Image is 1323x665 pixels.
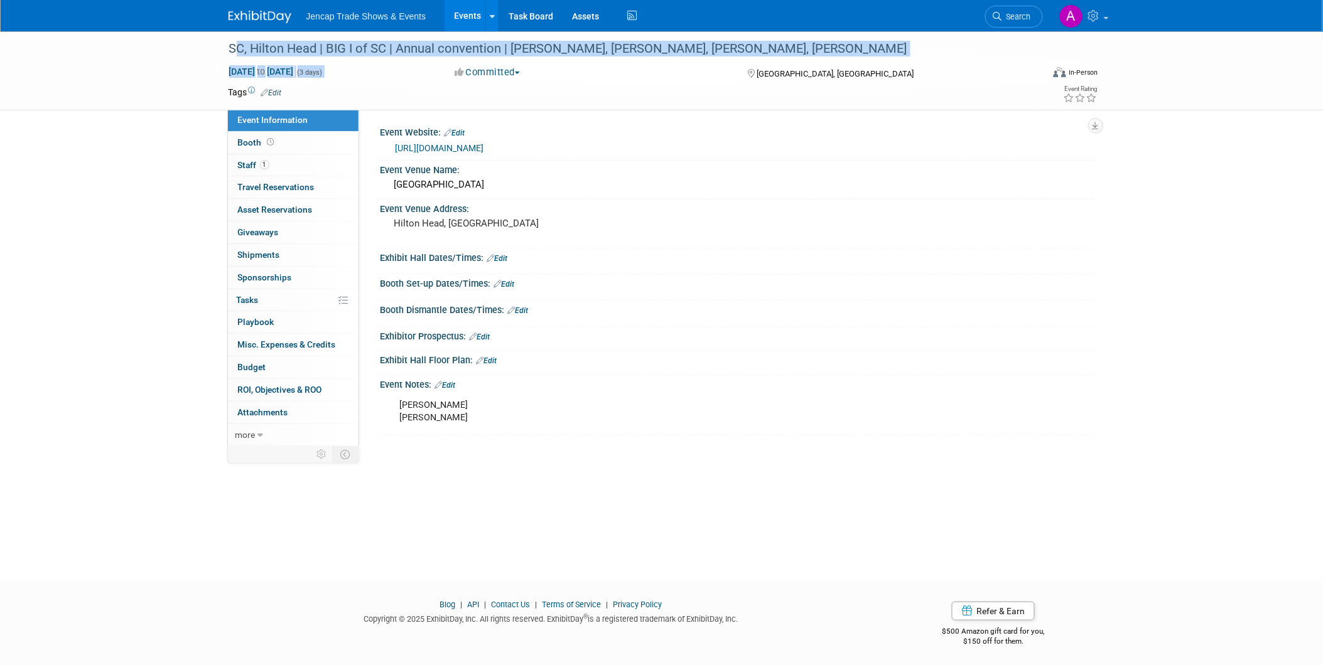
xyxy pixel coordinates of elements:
[381,248,1095,265] div: Exhibit Hall Dates/Times:
[381,161,1095,176] div: Event Venue Name:
[228,221,359,243] a: Giveaways
[228,109,359,131] a: Event Information
[757,69,914,78] span: [GEOGRAPHIC_DATA], [GEOGRAPHIC_DATA]
[892,636,1095,647] div: $150 off for them.
[394,218,664,229] pre: Hilton Head, [GEOGRAPHIC_DATA]
[238,362,266,372] span: Budget
[603,600,611,609] span: |
[1054,67,1066,77] img: Format-Inperson.png
[228,154,359,176] a: Staff1
[238,317,274,327] span: Playbook
[228,176,359,198] a: Travel Reservations
[238,407,288,417] span: Attachments
[532,600,540,609] span: |
[238,182,315,192] span: Travel Reservations
[435,381,456,390] a: Edit
[470,332,490,341] a: Edit
[265,137,277,147] span: Booth not reserved yet
[396,143,484,153] a: [URL][DOMAIN_NAME]
[238,227,279,237] span: Giveaways
[311,446,333,462] td: Personalize Event Tab Strip
[381,274,1095,290] div: Booth Set-up Dates/Times:
[228,424,359,446] a: more
[238,137,277,147] span: Booth
[390,175,1086,194] div: [GEOGRAPHIC_DATA]
[381,327,1095,343] div: Exhibitor Prospectus:
[445,129,465,137] a: Edit
[491,600,530,609] a: Contact Us
[1002,12,1031,21] span: Search
[237,295,259,305] span: Tasks
[238,205,313,215] span: Asset Reservations
[229,11,291,23] img: ExhibitDay
[613,600,662,609] a: Privacy Policy
[969,65,1098,84] div: Event Format
[542,600,601,609] a: Terms of Service
[238,115,308,125] span: Event Information
[228,289,359,311] a: Tasks
[228,132,359,154] a: Booth
[235,430,256,440] span: more
[381,199,1095,215] div: Event Venue Address:
[583,613,588,620] sup: ®
[228,356,359,378] a: Budget
[1059,4,1083,28] img: Allison Sharpe
[228,199,359,221] a: Asset Reservations
[225,38,1024,60] div: SC, Hilton Head | BIG I of SC | Annual convention | [PERSON_NAME], [PERSON_NAME], [PERSON_NAME], ...
[381,351,1095,367] div: Exhibit Hall Floor Plan:
[256,66,267,77] span: to
[494,280,515,289] a: Edit
[296,68,323,77] span: (3 days)
[952,602,1035,620] a: Refer & Earn
[381,301,1095,317] div: Booth Dismantle Dates/Times:
[229,86,282,98] td: Tags
[450,66,525,79] button: Committed
[1063,86,1097,92] div: Event Rating
[333,446,359,462] td: Toggle Event Tabs
[440,600,455,609] a: Blog
[228,334,359,356] a: Misc. Expenses & Credits
[381,123,1095,139] div: Event Website:
[985,6,1043,28] a: Search
[892,618,1095,647] div: $500 Amazon gift card for you,
[457,600,465,609] span: |
[260,160,269,169] span: 1
[228,267,359,289] a: Sponsorships
[238,250,280,260] span: Shipments
[228,311,359,333] a: Playbook
[481,600,489,609] span: |
[228,402,359,423] a: Attachments
[306,11,426,21] span: Jencap Trade Shows & Events
[229,66,294,77] span: [DATE] [DATE]
[228,379,359,401] a: ROI, Objectives & ROO
[238,385,322,395] span: ROI, Objectives & ROO
[238,272,292,282] span: Sponsorships
[238,160,269,170] span: Staff
[1068,68,1098,77] div: In-Person
[391,393,957,430] div: [PERSON_NAME] [PERSON_NAME]
[229,610,874,625] div: Copyright © 2025 ExhibitDay, Inc. All rights reserved. ExhibitDay is a registered trademark of Ex...
[228,244,359,266] a: Shipments
[508,306,529,315] a: Edit
[467,600,479,609] a: API
[477,356,497,365] a: Edit
[487,254,508,263] a: Edit
[238,339,336,349] span: Misc. Expenses & Credits
[261,88,282,97] a: Edit
[381,375,1095,391] div: Event Notes:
